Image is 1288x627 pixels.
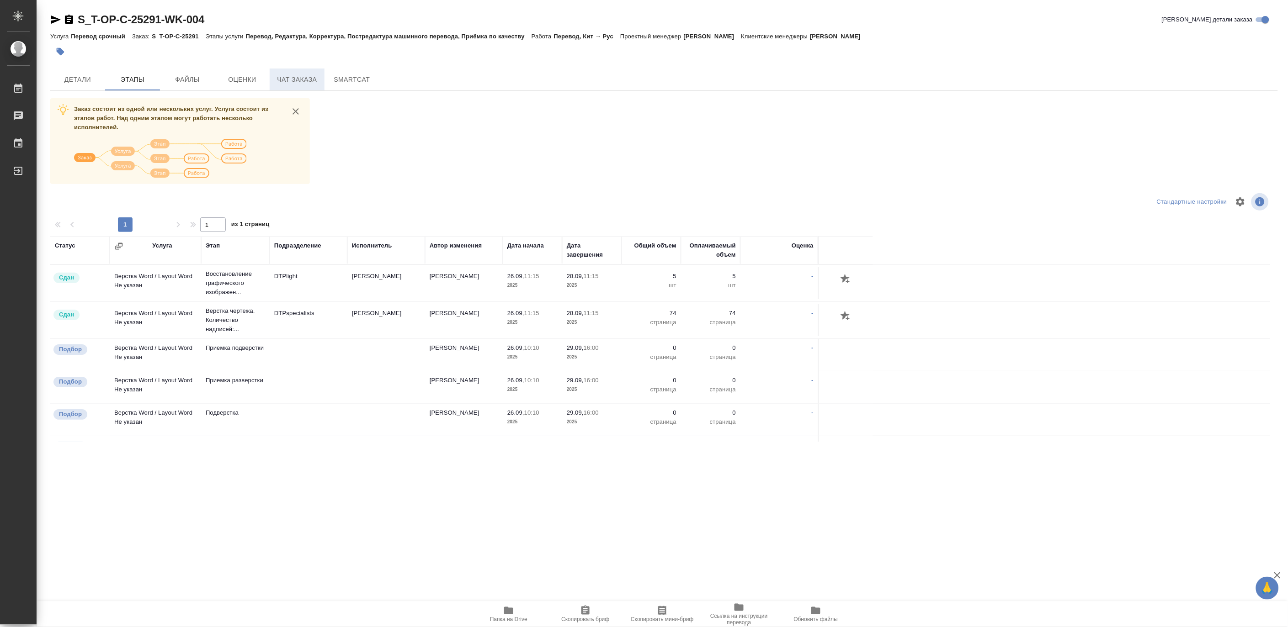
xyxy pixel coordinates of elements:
p: Перевод, Кит → Рус [554,33,621,40]
p: 2025 [507,318,558,327]
a: - [812,377,814,384]
div: Подразделение [274,241,321,250]
button: Сгруппировать [114,242,123,251]
a: - [812,273,814,279]
div: Этап [206,241,220,250]
p: 10:10 [524,409,539,416]
p: 28.09, [567,273,584,279]
td: Верстка Word / Layout Word Не указан [110,404,201,436]
p: 0 [626,441,676,450]
p: 11:15 [584,310,599,316]
span: Посмотреть информацию [1251,193,1271,211]
td: Верстка Word / Layout Word Не указан [110,339,201,371]
span: 🙏 [1260,579,1275,598]
p: Верстка чертежа. Количество надписей:... [206,306,265,334]
td: Верстка Word / Layout Word Не указан [110,304,201,336]
p: Клиентские менеджеры [741,33,810,40]
div: Исполнитель [352,241,392,250]
p: 29.09, [567,409,584,416]
p: [PERSON_NAME] [684,33,741,40]
td: [PERSON_NAME] [425,267,503,299]
p: 0 [686,408,736,417]
p: Подверстка [206,408,265,417]
span: Этапы [111,74,154,85]
p: страница [686,385,736,394]
button: 🙏 [1256,577,1279,600]
span: Оценки [220,74,264,85]
div: Оплачиваемый объем [686,241,736,259]
p: 2025 [507,385,558,394]
span: Файлы [165,74,209,85]
p: 2025 [507,353,558,362]
p: 5 [626,272,676,281]
p: Восстановление графического изображен... [206,269,265,297]
td: Редактура срочная Кит → Рус [110,436,201,468]
button: Добавить оценку [838,309,854,324]
button: Скопировать ссылку [64,14,75,25]
p: Заказ: [132,33,152,40]
p: страница [626,353,676,362]
button: Добавить тэг [50,42,70,62]
td: [PERSON_NAME] [425,404,503,436]
p: 10:10 [524,344,539,351]
p: 11:15 [524,273,539,279]
div: Дата начала [507,241,544,250]
p: 11:15 [584,273,599,279]
p: 26.09, [507,273,524,279]
button: close [289,105,303,118]
td: DTPlight [270,267,347,299]
p: Редактура [206,441,265,450]
p: 2025 [507,281,558,290]
p: 10:10 [524,377,539,384]
p: Подбор [59,377,82,386]
p: 16:00 [584,344,599,351]
p: 26.09, [507,310,524,316]
p: страница [686,417,736,427]
p: Приемка разверстки [206,376,265,385]
p: 2025 [567,318,617,327]
p: 2025 [567,385,617,394]
span: Настроить таблицу [1229,191,1251,213]
div: Оценка [792,241,814,250]
p: 2025 [507,417,558,427]
p: Перевод, Редактура, Корректура, Постредактура машинного перевода, Приёмка по качеству [246,33,532,40]
span: SmartCat [330,74,374,85]
td: [PERSON_NAME] [425,371,503,403]
p: [PERSON_NAME] [810,33,868,40]
p: Приемка подверстки [206,343,265,353]
p: страница [626,385,676,394]
span: из 1 страниц [231,219,270,232]
p: шт [686,281,736,290]
span: Чат заказа [275,74,319,85]
button: Скопировать ссылку для ЯМессенджера [50,14,61,25]
p: шт [626,281,676,290]
div: Статус [55,241,75,250]
a: - [812,344,814,351]
p: 26.09, [507,344,524,351]
p: Проектный менеджер [620,33,683,40]
p: Сдан [59,310,74,319]
p: 29.09, [567,377,584,384]
span: Заказ состоит из одной или нескольких услуг. Услуга состоит из этапов работ. Над одним этапом мог... [74,105,268,131]
p: Этапы услуги [206,33,246,40]
span: [PERSON_NAME] детали заказа [1162,15,1253,24]
p: Подбор [59,345,82,354]
a: S_T-OP-C-25291-WK-004 [78,13,204,26]
p: страница [686,353,736,362]
p: 16:00 [584,409,599,416]
p: 2025 [567,281,617,290]
p: 5 [686,272,736,281]
p: страница [686,318,736,327]
p: 74 [686,309,736,318]
p: 2025 [567,417,617,427]
p: S_T-OP-C-25291 [152,33,205,40]
td: Верстка Word / Layout Word Не указан [110,371,201,403]
p: 0 [686,343,736,353]
div: Услуга [152,241,172,250]
td: DTPspecialists [270,304,347,336]
p: Услуга [50,33,71,40]
a: - [812,409,814,416]
p: 0 [686,376,736,385]
button: Добавить оценку [838,272,854,287]
td: [PERSON_NAME] [425,436,503,468]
